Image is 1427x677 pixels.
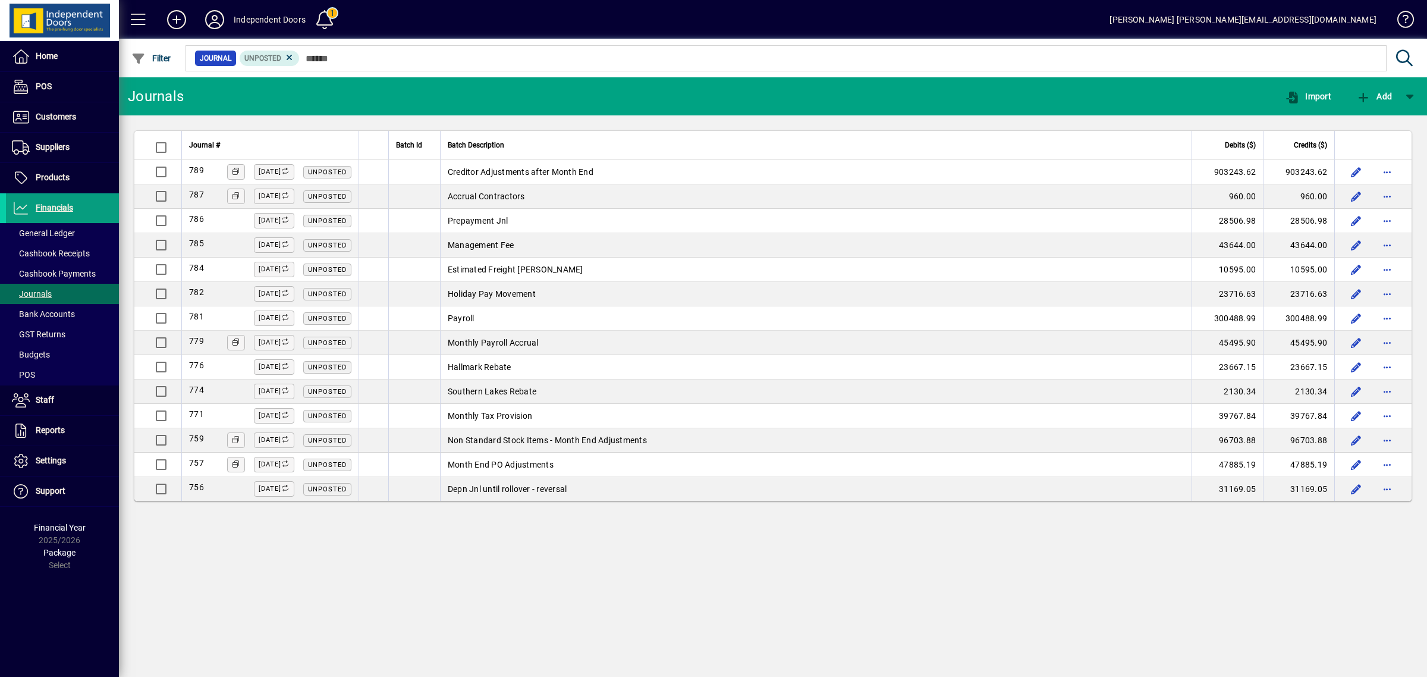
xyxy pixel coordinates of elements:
[308,388,347,396] span: Unposted
[254,311,294,326] label: [DATE]
[1347,187,1366,206] button: Edit
[1263,355,1334,380] td: 23667.15
[189,409,204,419] span: 771
[6,284,119,304] a: Journals
[254,408,294,424] label: [DATE]
[254,384,294,399] label: [DATE]
[396,139,433,152] div: Batch Id
[1347,162,1366,181] button: Edit
[189,263,204,272] span: 784
[1378,260,1397,279] button: More options
[12,309,75,319] span: Bank Accounts
[6,42,119,71] a: Home
[1192,306,1263,331] td: 300488.99
[1109,10,1376,29] div: [PERSON_NAME] [PERSON_NAME][EMAIL_ADDRESS][DOMAIN_NAME]
[1353,86,1395,107] button: Add
[1378,284,1397,303] button: More options
[1192,355,1263,380] td: 23667.15
[254,286,294,302] label: [DATE]
[1192,233,1263,258] td: 43644.00
[6,72,119,102] a: POS
[6,477,119,506] a: Support
[36,142,70,152] span: Suppliers
[196,9,234,30] button: Profile
[1263,209,1334,233] td: 28506.98
[440,453,1192,477] td: Month End PO Adjustments
[308,315,347,322] span: Unposted
[308,193,347,200] span: Unposted
[1192,331,1263,355] td: 45495.90
[254,457,294,472] label: [DATE]
[1378,236,1397,255] button: More options
[1263,160,1334,184] td: 903243.62
[36,486,65,496] span: Support
[308,412,347,420] span: Unposted
[1347,358,1366,377] button: Edit
[1263,282,1334,306] td: 23716.63
[36,395,54,405] span: Staff
[189,385,204,394] span: 774
[1263,453,1334,477] td: 47885.19
[189,312,204,321] span: 781
[1263,184,1334,209] td: 960.00
[1378,455,1397,474] button: More options
[189,434,204,443] span: 759
[1347,284,1366,303] button: Edit
[308,339,347,347] span: Unposted
[1378,358,1397,377] button: More options
[6,243,119,264] a: Cashbook Receipts
[12,249,90,258] span: Cashbook Receipts
[1263,404,1334,428] td: 39767.84
[1378,309,1397,328] button: More options
[189,482,204,492] span: 756
[440,258,1192,282] td: Estimated Freight [PERSON_NAME]
[1192,160,1263,184] td: 903243.62
[308,485,347,493] span: Unposted
[244,54,281,62] span: Unposted
[128,87,184,106] div: Journals
[36,425,65,435] span: Reports
[1347,211,1366,230] button: Edit
[1378,187,1397,206] button: More options
[1192,282,1263,306] td: 23716.63
[1192,258,1263,282] td: 10595.00
[12,228,75,238] span: General Ledger
[1192,184,1263,209] td: 960.00
[189,458,204,468] span: 757
[440,282,1192,306] td: Holiday Pay Movement
[158,9,196,30] button: Add
[1378,162,1397,181] button: More options
[254,164,294,180] label: [DATE]
[1192,428,1263,453] td: 96703.88
[1225,139,1256,152] span: Debits ($)
[6,223,119,243] a: General Ledger
[1378,479,1397,499] button: More options
[440,428,1192,453] td: Non Standard Stock Items - Month End Adjustments
[200,52,231,64] span: Journal
[6,365,119,385] a: POS
[308,168,347,176] span: Unposted
[43,548,76,557] span: Package
[36,82,52,91] span: POS
[36,51,58,61] span: Home
[36,112,76,121] span: Customers
[1347,455,1366,474] button: Edit
[1294,139,1327,152] span: Credits ($)
[440,184,1192,209] td: Accrual Contractors
[254,335,294,350] label: [DATE]
[1282,86,1334,107] button: Import
[1347,382,1366,401] button: Edit
[254,262,294,277] label: [DATE]
[308,242,347,249] span: Unposted
[1263,428,1334,453] td: 96703.88
[36,203,73,212] span: Financials
[1388,2,1412,41] a: Knowledge Base
[1285,92,1331,101] span: Import
[1347,260,1366,279] button: Edit
[6,102,119,132] a: Customers
[12,289,52,299] span: Journals
[6,416,119,446] a: Reports
[1263,258,1334,282] td: 10595.00
[189,139,351,152] div: Journal #
[6,264,119,284] a: Cashbook Payments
